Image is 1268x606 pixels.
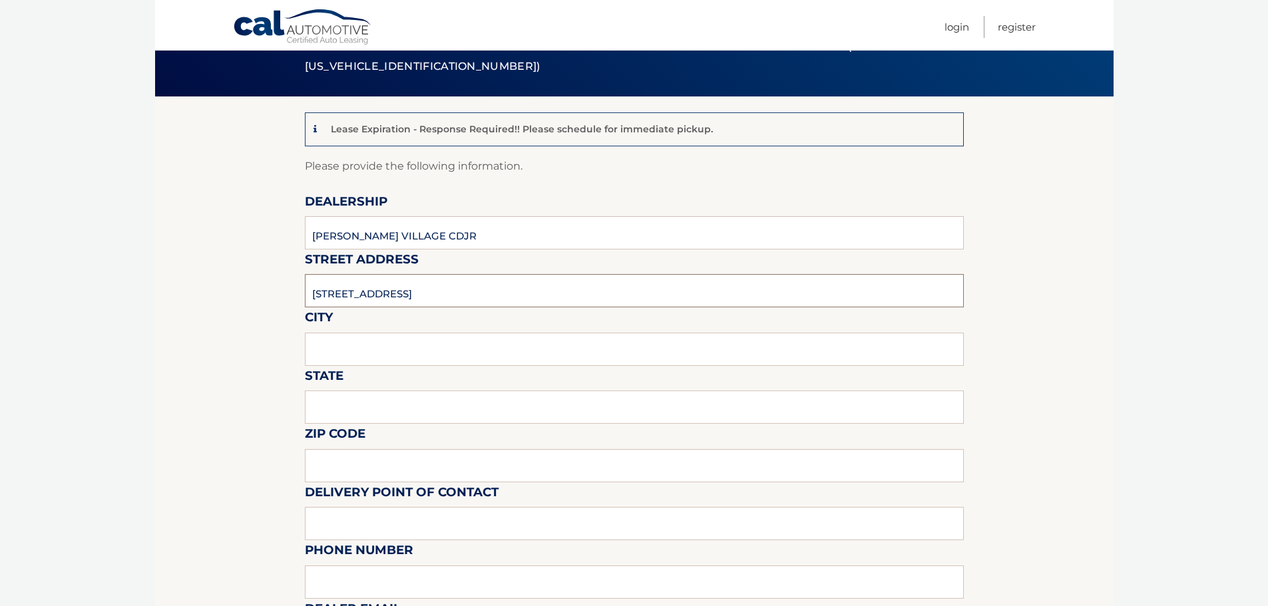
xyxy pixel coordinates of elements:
[305,482,499,507] label: Delivery Point of Contact
[233,9,373,47] a: Cal Automotive
[305,307,333,332] label: City
[305,192,387,216] label: Dealership
[305,157,964,176] p: Please provide the following information.
[945,16,969,38] a: Login
[331,123,713,135] p: Lease Expiration - Response Required!! Please schedule for immediate pickup.
[998,16,1036,38] a: Register
[305,424,365,448] label: Zip Code
[305,540,413,565] label: Phone Number
[305,249,419,274] label: Street Address
[305,31,875,75] span: Ground a Vehicle - 2022 Jeep Grand Cherokee
[305,366,343,390] label: State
